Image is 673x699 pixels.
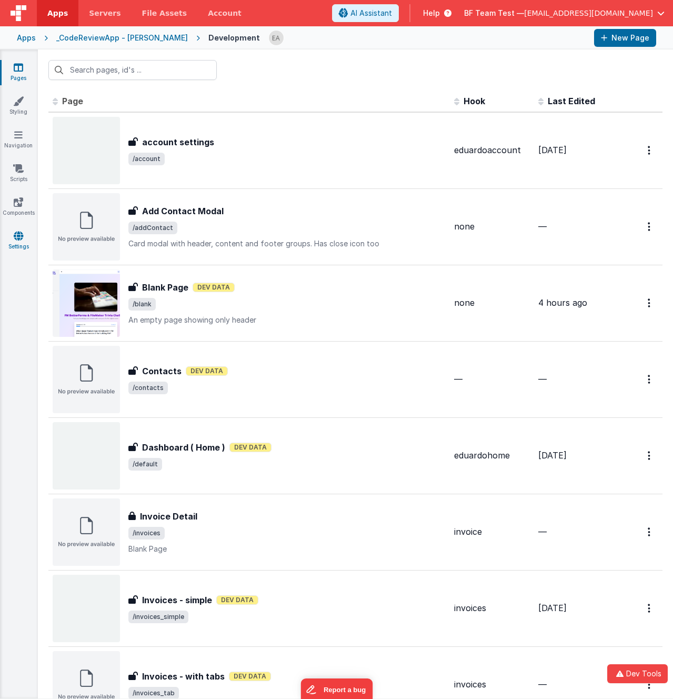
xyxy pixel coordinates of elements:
[128,315,446,325] p: An empty page showing only header
[140,510,197,523] h3: Invoice Detail
[538,145,567,155] span: [DATE]
[142,670,225,683] h3: Invoices - with tabs
[538,679,547,690] span: —
[128,544,446,554] p: Blank Page
[128,298,156,311] span: /blank
[641,368,658,390] button: Options
[128,458,162,471] span: /default
[454,144,530,156] div: eduardoaccount
[594,29,656,47] button: New Page
[538,297,587,308] span: 4 hours ago
[269,31,284,45] img: 22247776540210b1b2aca0d8fc1ec16c
[128,238,446,249] p: Card modal with header, content and footer groups. Has close icon too
[524,8,653,18] span: [EMAIL_ADDRESS][DOMAIN_NAME]
[454,221,530,233] div: none
[641,139,658,161] button: Options
[350,8,392,18] span: AI Assistant
[641,521,658,543] button: Options
[62,96,83,106] span: Page
[216,595,258,605] span: Dev Data
[641,216,658,237] button: Options
[454,602,530,614] div: invoices
[128,611,188,623] span: /invoices_simple
[193,283,235,292] span: Dev Data
[186,366,228,376] span: Dev Data
[47,8,68,18] span: Apps
[128,222,177,234] span: /addContact
[229,443,272,452] span: Dev Data
[128,382,168,394] span: /contacts
[89,8,120,18] span: Servers
[17,33,36,43] div: Apps
[454,297,530,309] div: none
[538,526,547,537] span: —
[142,8,187,18] span: File Assets
[454,450,530,462] div: eduardohome
[229,672,271,681] span: Dev Data
[56,33,188,43] div: _CodeReviewApp - [PERSON_NAME]
[538,221,547,232] span: —
[464,8,665,18] button: BF Team Test — [EMAIL_ADDRESS][DOMAIN_NAME]
[464,8,524,18] span: BF Team Test —
[454,374,463,384] span: —
[423,8,440,18] span: Help
[142,365,182,377] h3: Contacts
[142,136,214,148] h3: account settings
[142,441,225,454] h3: Dashboard ( Home )
[641,597,658,619] button: Options
[538,374,547,384] span: —
[142,205,224,217] h3: Add Contact Modal
[142,594,212,606] h3: Invoices - simple
[464,96,485,106] span: Hook
[538,603,567,613] span: [DATE]
[548,96,595,106] span: Last Edited
[641,292,658,314] button: Options
[641,445,658,466] button: Options
[128,153,165,165] span: /account
[128,527,165,540] span: /invoices
[607,664,668,683] button: Dev Tools
[142,281,188,294] h3: Blank Page
[208,33,260,43] div: Development
[454,678,530,691] div: invoices
[332,4,399,22] button: AI Assistant
[48,60,217,80] input: Search pages, id's ...
[454,526,530,538] div: invoice
[538,450,567,461] span: [DATE]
